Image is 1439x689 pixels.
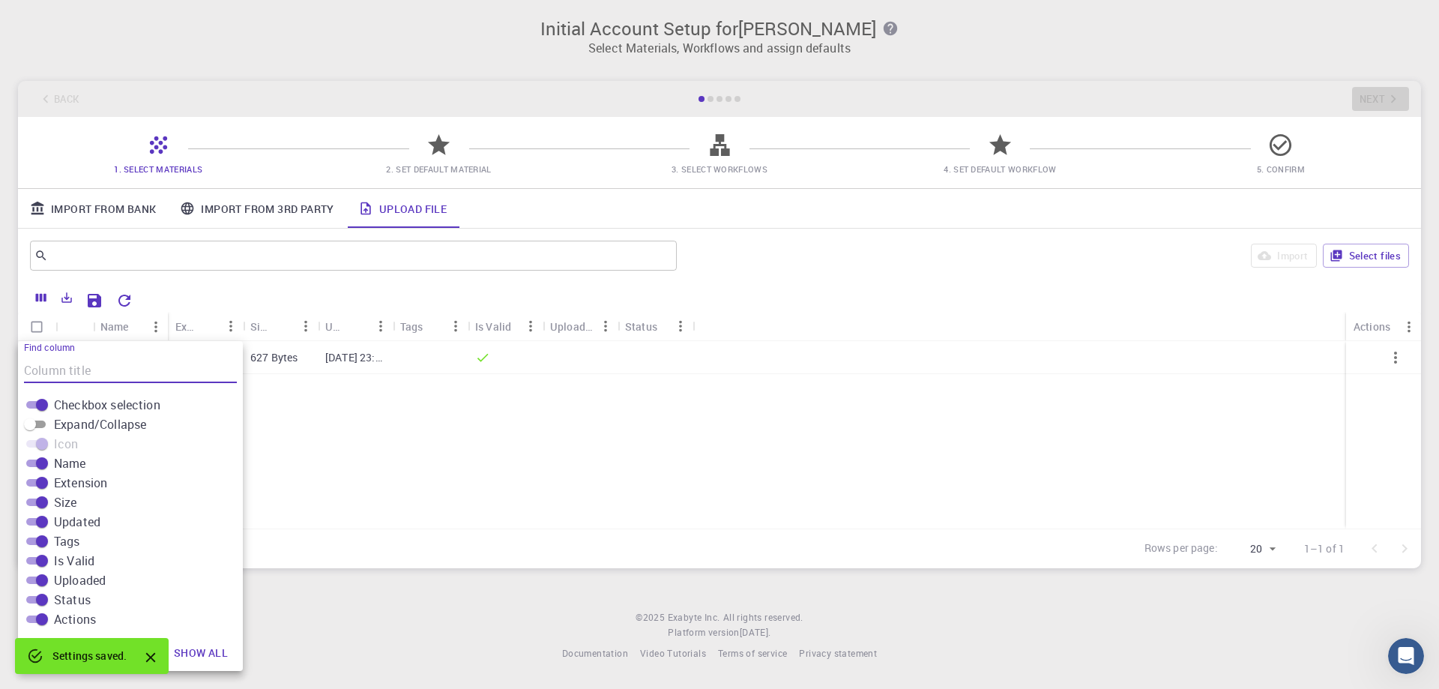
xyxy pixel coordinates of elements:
div: Updated [325,312,345,341]
button: Menu [294,314,318,338]
button: Menu [594,314,618,338]
span: Tags [54,532,80,550]
input: Column title [24,359,237,383]
button: Close [139,646,163,670]
a: Video Tutorials [640,646,706,661]
span: Exabyte Inc. [668,611,720,623]
span: 1. Select Materials [114,163,202,175]
span: Documentation [562,647,628,659]
button: Reset Explorer Settings [109,286,139,316]
span: Terms of service [718,647,787,659]
div: Columns [18,341,243,671]
a: Upload File [346,189,459,228]
button: Export [54,286,79,310]
p: 1–1 of 1 [1304,541,1345,556]
span: Extension [54,474,107,492]
span: Updated [54,513,100,531]
span: 2. Set Default Material [386,163,491,175]
span: Checkbox selection [54,396,160,414]
a: Import From Bank [18,189,168,228]
span: Status [54,591,91,609]
button: Menu [144,315,168,339]
div: Status [618,312,693,341]
div: Actions [1354,312,1390,341]
button: Select files [1323,244,1409,268]
p: 627 Bytes [250,350,298,365]
p: Rows per page: [1144,541,1218,558]
div: Actions [1346,312,1421,341]
a: Documentation [562,646,628,661]
span: Expand/Collapse [54,415,146,433]
button: Sort [345,314,369,338]
span: Uploaded [54,571,106,589]
div: 20 [1224,538,1280,560]
span: Support [30,10,81,24]
p: Select Materials, Workflows and assign defaults [27,39,1412,57]
button: Menu [669,314,693,338]
span: Name [54,454,86,472]
div: Icon [55,312,93,341]
div: Uploaded [550,312,594,341]
span: 4. Set Default Workflow [944,163,1056,175]
div: Tags [393,312,468,341]
button: Menu [1397,315,1421,339]
button: Sort [270,314,294,338]
button: Menu [219,314,243,338]
p: [DATE] 23:27 PM [325,350,385,365]
button: Menu [369,314,393,338]
div: Extension [175,312,195,341]
div: Updated [318,312,393,341]
div: Uploaded [543,312,618,341]
span: [DATE] . [740,626,771,638]
button: Columns [28,286,54,310]
span: All rights reserved. [723,610,803,625]
button: Menu [519,314,543,338]
label: Find column [24,341,75,354]
button: Save Explorer Settings [79,286,109,316]
div: Size [243,312,318,341]
span: Video Tutorials [640,647,706,659]
span: Icon [54,435,79,453]
button: Menu [444,314,468,338]
div: Tags [400,312,423,341]
span: 5. Confirm [1257,163,1305,175]
span: Size [54,493,77,511]
iframe: Intercom live chat [1388,638,1424,674]
span: Platform version [668,625,739,640]
div: Size [250,312,270,341]
div: Name [100,312,129,341]
span: Is Valid [54,552,94,570]
span: © 2025 [636,610,667,625]
a: Privacy statement [799,646,877,661]
a: Terms of service [718,646,787,661]
span: Privacy statement [799,647,877,659]
span: 3. Select Workflows [672,163,767,175]
a: Import From 3rd Party [168,189,346,228]
h3: Initial Account Setup for [PERSON_NAME] [27,18,1412,39]
button: Sort [195,314,219,338]
div: Is Valid [475,312,511,341]
div: Status [625,312,657,341]
a: Exabyte Inc. [668,610,720,625]
div: Is Valid [468,312,543,341]
div: Extension [168,312,243,341]
a: [DATE]. [740,625,771,640]
div: Name [93,312,168,341]
div: Settings saved. [52,643,127,670]
span: Actions [54,610,96,628]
